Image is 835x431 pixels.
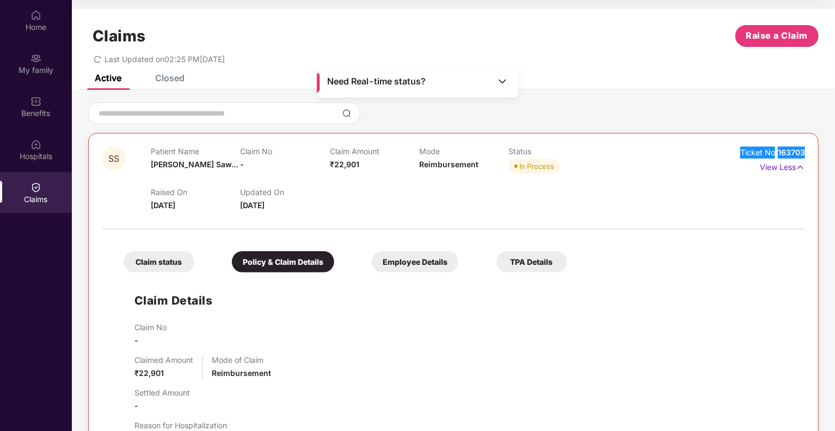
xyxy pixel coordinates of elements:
[372,251,458,272] div: Employee Details
[93,27,146,45] h1: Claims
[330,147,419,156] p: Claim Amount
[419,147,508,156] p: Mode
[497,76,508,87] img: Toggle Icon
[240,187,329,197] p: Updated On
[746,29,808,43] span: Raise a Claim
[240,147,329,156] p: Claim No
[124,251,194,272] div: Claim status
[134,421,227,430] p: Reason for Hospitalization
[94,54,101,64] span: redo
[155,72,185,83] div: Closed
[212,368,271,378] span: Reimbursement
[796,161,805,173] img: svg+xml;base64,PHN2ZyB4bWxucz0iaHR0cDovL3d3dy53My5vcmcvMjAwMC9zdmciIHdpZHRoPSIxNyIgaGVpZ2h0PSIxNy...
[327,76,426,87] span: Need Real-time status?
[151,201,175,210] span: [DATE]
[30,182,41,193] img: svg+xml;base64,PHN2ZyBpZD0iQ2xhaW0iIHhtbG5zPSJodHRwOi8vd3d3LnczLm9yZy8yMDAwL3N2ZyIgd2lkdGg9IjIwIi...
[30,10,41,21] img: svg+xml;base64,PHN2ZyBpZD0iSG9tZSIgeG1sbnM9Imh0dHA6Ly93d3cudzMub3JnLzIwMDAvc3ZnIiB3aWR0aD0iMjAiIG...
[330,160,359,169] span: ₹22,901
[134,401,138,410] span: -
[134,355,193,365] p: Claimed Amount
[134,336,138,345] span: -
[151,147,240,156] p: Patient Name
[232,251,334,272] div: Policy & Claim Details
[105,54,225,64] span: Last Updated on 02:25 PM[DATE]
[95,72,121,83] div: Active
[30,53,41,64] img: svg+xml;base64,PHN2ZyB3aWR0aD0iMjAiIGhlaWdodD0iMjAiIHZpZXdCb3g9IjAgMCAyMCAyMCIgZmlsbD0ibm9uZSIgeG...
[496,251,567,272] div: TPA Details
[760,159,805,173] p: View Less
[419,160,478,169] span: Reimbursement
[134,388,190,397] p: Settled Amount
[740,148,778,157] span: Ticket No
[151,160,238,169] span: [PERSON_NAME] Saw...
[342,109,351,118] img: svg+xml;base64,PHN2ZyBpZD0iU2VhcmNoLTMyeDMyIiB4bWxucz0iaHR0cDovL3d3dy53My5vcmcvMjAwMC9zdmciIHdpZH...
[30,139,41,150] img: svg+xml;base64,PHN2ZyBpZD0iSG9zcGl0YWxzIiB4bWxucz0iaHR0cDovL3d3dy53My5vcmcvMjAwMC9zdmciIHdpZHRoPS...
[240,160,244,169] span: -
[151,187,240,197] p: Raised On
[108,154,119,163] span: SS
[520,161,555,172] div: In Process
[30,96,41,107] img: svg+xml;base64,PHN2ZyBpZD0iQmVuZWZpdHMiIHhtbG5zPSJodHRwOi8vd3d3LnczLm9yZy8yMDAwL3N2ZyIgd2lkdGg9Ij...
[134,292,213,309] h1: Claim Details
[240,201,265,210] span: [DATE]
[134,323,167,332] p: Claim No
[735,25,819,47] button: Raise a Claim
[134,368,164,378] span: ₹22,901
[778,148,805,157] span: 163703
[212,355,271,365] p: Mode of Claim
[509,147,598,156] p: Status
